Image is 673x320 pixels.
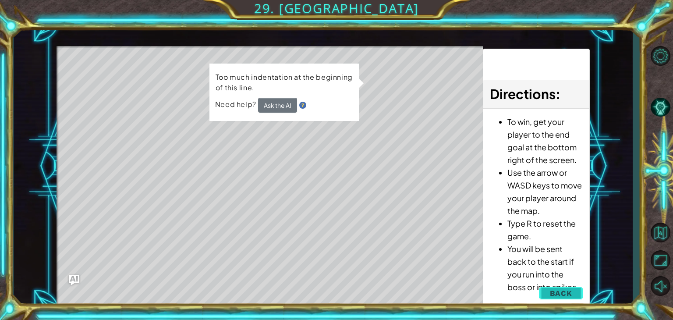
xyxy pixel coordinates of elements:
button: Ask AI [69,275,79,285]
h3: : [490,84,582,104]
button: AI Hint [648,96,673,119]
li: To win, get your player to the end goal at the bottom right of the screen. [507,115,582,166]
img: Hint [299,102,306,109]
button: Level Options [648,44,673,68]
a: Back to Map [648,218,673,247]
li: Use the arrow or WASD keys to move your player around the map. [507,166,582,217]
button: Unmute [648,274,673,298]
span: Back [550,289,572,298]
li: Type R to reset the game. [507,217,582,242]
button: Back to Map [648,220,673,245]
span: Directions [490,85,556,102]
p: Too much indentation at the beginning of this line. [216,72,353,93]
span: Need help? [215,100,258,109]
button: Back [539,284,583,302]
button: Ask the AI [258,98,297,113]
button: Maximize Browser [648,249,673,272]
li: You will be sent back to the start if you run into the boss or into spikes. [507,242,582,293]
